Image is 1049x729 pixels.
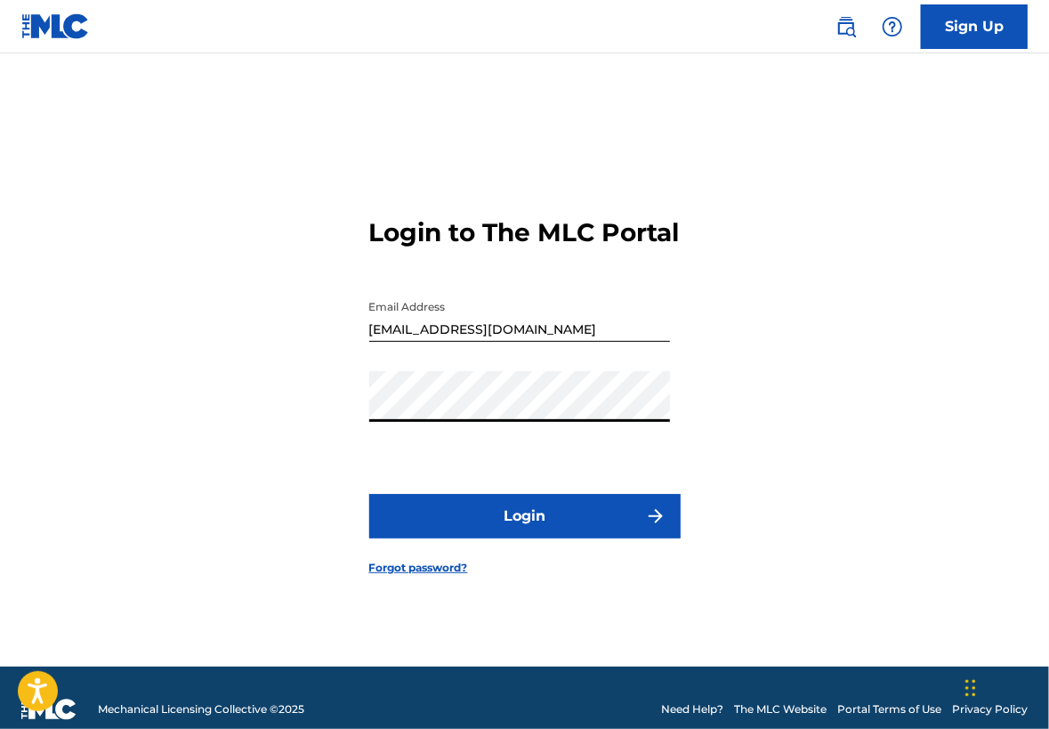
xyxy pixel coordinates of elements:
[645,506,666,527] img: f7272a7cc735f4ea7f67.svg
[837,701,941,717] a: Portal Terms of Use
[828,9,864,45] a: Public Search
[369,560,468,576] a: Forgot password?
[875,9,910,45] div: Help
[952,701,1028,717] a: Privacy Policy
[921,4,1028,49] a: Sign Up
[21,13,90,39] img: MLC Logo
[734,701,827,717] a: The MLC Website
[369,217,680,248] h3: Login to The MLC Portal
[882,16,903,37] img: help
[835,16,857,37] img: search
[960,644,1049,729] iframe: Chat Widget
[98,701,304,717] span: Mechanical Licensing Collective © 2025
[369,494,681,539] button: Login
[661,701,723,717] a: Need Help?
[21,699,77,720] img: logo
[965,661,976,715] div: Drag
